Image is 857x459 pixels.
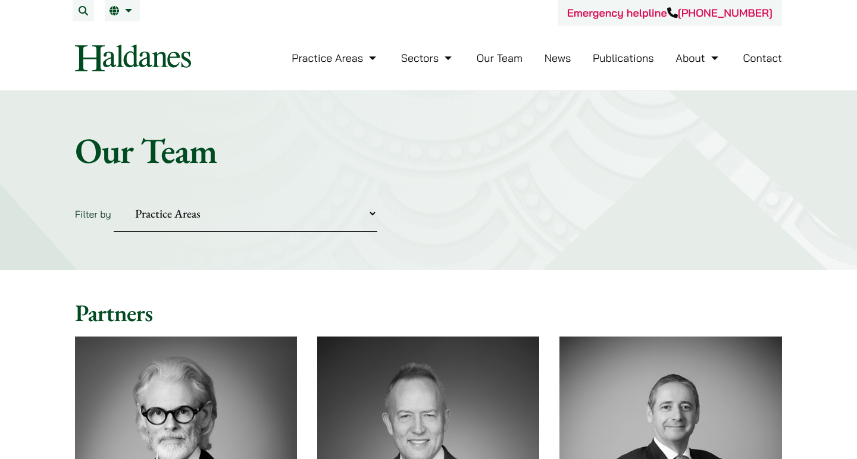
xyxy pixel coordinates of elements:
[593,51,654,65] a: Publications
[675,51,721,65] a: About
[292,51,379,65] a: Practice Areas
[75,129,782,172] h1: Our Team
[477,51,523,65] a: Our Team
[401,51,455,65] a: Sectors
[75,45,191,71] img: Logo of Haldanes
[743,51,782,65] a: Contact
[75,298,782,327] h2: Partners
[75,208,111,220] label: Filter by
[545,51,571,65] a: News
[567,6,772,20] a: Emergency helpline[PHONE_NUMBER]
[110,6,135,15] a: EN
